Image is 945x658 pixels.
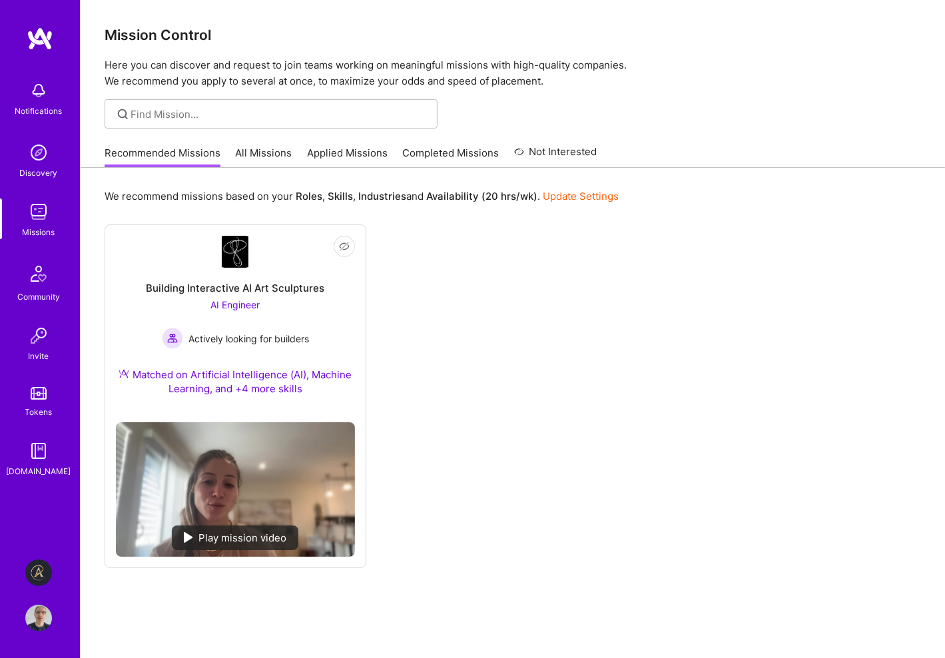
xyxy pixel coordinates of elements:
[403,146,499,168] a: Completed Missions
[20,166,58,180] div: Discovery
[25,605,52,631] img: User Avatar
[116,368,355,396] div: Matched on Artificial Intelligence (AI), Machine Learning, and +4 more skills
[25,322,52,349] img: Invite
[162,328,183,349] img: Actively looking for builders
[23,258,55,290] img: Community
[17,290,60,304] div: Community
[22,559,55,586] a: Aldea: Transforming Behavior Change Through AI-Driven Coaching
[25,198,52,225] img: teamwork
[119,368,129,379] img: Ateam Purple Icon
[115,107,131,122] i: icon SearchGrey
[116,236,355,412] a: Company LogoBuilding Interactive AI Art SculpturesAI Engineer Actively looking for buildersActive...
[25,438,52,464] img: guide book
[328,190,353,202] b: Skills
[543,190,619,202] a: Update Settings
[22,605,55,631] a: User Avatar
[25,77,52,104] img: bell
[25,139,52,166] img: discovery
[23,225,55,239] div: Missions
[358,190,406,202] b: Industries
[25,559,52,586] img: Aldea: Transforming Behavior Change Through AI-Driven Coaching
[184,532,193,543] img: play
[426,190,537,202] b: Availability (20 hrs/wk)
[116,422,355,557] img: No Mission
[514,144,597,168] a: Not Interested
[29,349,49,363] div: Invite
[296,190,322,202] b: Roles
[27,27,53,51] img: logo
[339,241,350,252] i: icon EyeClosed
[105,146,220,168] a: Recommended Missions
[7,464,71,478] div: [DOMAIN_NAME]
[131,107,428,121] input: Find Mission...
[31,387,47,400] img: tokens
[15,104,63,118] div: Notifications
[222,236,248,268] img: Company Logo
[105,57,921,89] p: Here you can discover and request to join teams working on meaningful missions with high-quality ...
[105,189,619,203] p: We recommend missions based on your , , and .
[25,405,53,419] div: Tokens
[210,299,260,310] span: AI Engineer
[188,332,309,346] span: Actively looking for builders
[105,27,921,43] h3: Mission Control
[307,146,388,168] a: Applied Missions
[172,525,298,550] div: Play mission video
[146,281,324,295] div: Building Interactive AI Art Sculptures
[236,146,292,168] a: All Missions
